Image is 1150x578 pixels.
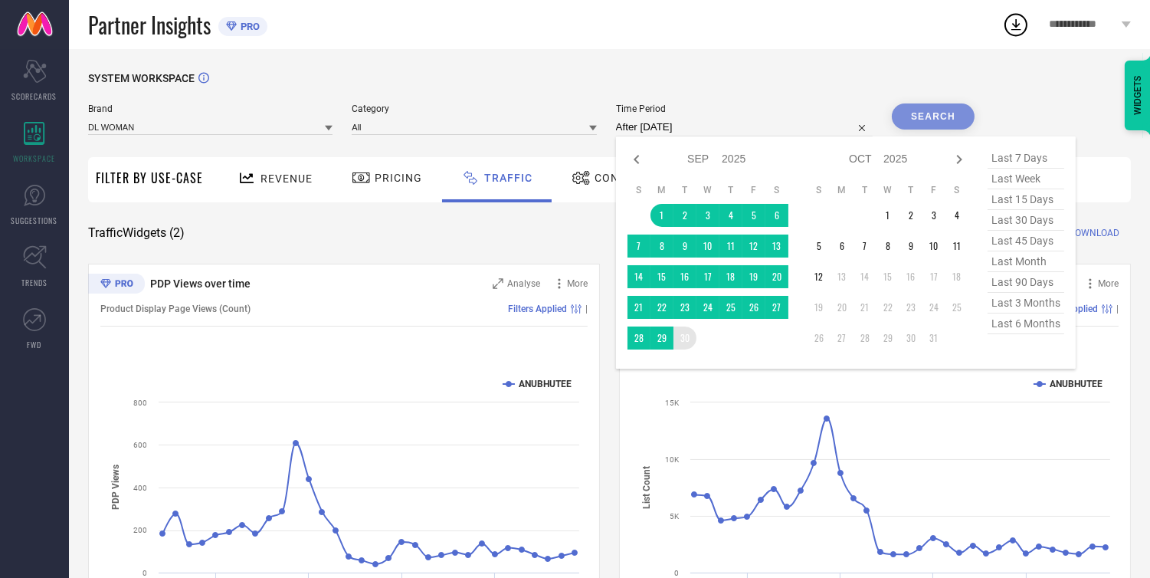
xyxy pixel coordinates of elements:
td: Tue Oct 21 2025 [853,296,876,319]
td: Tue Sep 16 2025 [673,265,696,288]
span: Pricing [375,172,422,184]
th: Friday [742,184,765,196]
input: Select time period [616,118,873,136]
td: Wed Oct 29 2025 [876,327,899,350]
td: Thu Sep 11 2025 [719,235,742,258]
span: Analyse [507,278,540,289]
span: DOWNLOAD [1069,225,1119,241]
td: Fri Sep 19 2025 [742,265,765,288]
span: last 6 months [988,314,1064,334]
td: Wed Oct 15 2025 [876,265,899,288]
text: 0 [674,569,679,577]
td: Mon Oct 20 2025 [831,296,853,319]
td: Sun Oct 05 2025 [808,235,831,258]
td: Tue Sep 30 2025 [673,327,696,350]
td: Fri Oct 03 2025 [922,204,945,227]
th: Tuesday [853,184,876,196]
th: Sunday [627,184,650,196]
span: last 3 months [988,293,1064,314]
td: Sat Oct 18 2025 [945,265,968,288]
th: Sunday [808,184,831,196]
span: last month [988,251,1064,272]
th: Friday [922,184,945,196]
td: Mon Oct 06 2025 [831,235,853,258]
text: 15K [665,399,680,407]
th: Wednesday [876,184,899,196]
div: Premium [88,274,145,297]
td: Thu Sep 25 2025 [719,296,742,319]
span: More [567,278,588,289]
td: Sat Sep 13 2025 [765,235,788,258]
th: Saturday [945,184,968,196]
span: last 30 days [988,210,1064,231]
td: Sun Oct 26 2025 [808,327,831,350]
span: last week [988,169,1064,189]
td: Fri Oct 17 2025 [922,265,945,288]
span: | [585,304,588,314]
span: SCORECARDS [12,90,57,102]
tspan: PDP Views [110,465,121,510]
text: 400 [133,484,147,492]
td: Thu Sep 04 2025 [719,204,742,227]
text: ANUBHUTEE [519,379,572,389]
text: 200 [133,526,147,534]
tspan: List Count [641,466,652,509]
td: Sun Sep 21 2025 [627,296,650,319]
text: 10K [665,455,680,464]
td: Fri Sep 26 2025 [742,296,765,319]
td: Thu Oct 02 2025 [899,204,922,227]
span: PDP Views over time [150,278,251,290]
span: last 7 days [988,148,1064,169]
td: Fri Sep 12 2025 [742,235,765,258]
th: Saturday [765,184,788,196]
span: PRO [237,21,260,32]
td: Sat Oct 11 2025 [945,235,968,258]
span: last 90 days [988,272,1064,293]
span: More [1098,278,1119,289]
span: | [1116,304,1119,314]
td: Thu Oct 30 2025 [899,327,922,350]
span: Brand [88,103,333,114]
td: Fri Oct 10 2025 [922,235,945,258]
span: SUGGESTIONS [11,215,58,226]
span: WORKSPACE [14,153,56,164]
td: Mon Sep 22 2025 [650,296,673,319]
td: Sat Oct 25 2025 [945,296,968,319]
td: Mon Oct 13 2025 [831,265,853,288]
td: Tue Oct 14 2025 [853,265,876,288]
text: ANUBHUTEE [1050,379,1102,389]
text: 5K [670,512,680,521]
td: Mon Sep 01 2025 [650,204,673,227]
span: last 15 days [988,189,1064,210]
div: Next month [950,150,968,169]
td: Wed Sep 24 2025 [696,296,719,319]
div: Previous month [627,150,646,169]
span: Partner Insights [88,9,211,41]
div: Open download list [1002,11,1030,38]
td: Thu Oct 09 2025 [899,235,922,258]
td: Wed Sep 17 2025 [696,265,719,288]
span: Traffic [484,172,532,184]
td: Sat Sep 27 2025 [765,296,788,319]
text: 600 [133,441,147,449]
td: Sat Oct 04 2025 [945,204,968,227]
span: Filter By Use-Case [96,169,203,187]
th: Tuesday [673,184,696,196]
td: Sun Oct 19 2025 [808,296,831,319]
span: SYSTEM WORKSPACE [88,72,195,84]
td: Thu Oct 23 2025 [899,296,922,319]
td: Wed Sep 03 2025 [696,204,719,227]
td: Wed Oct 01 2025 [876,204,899,227]
span: FWD [28,339,42,350]
span: Conversion [595,172,669,184]
span: Time Period [616,103,873,114]
td: Mon Oct 27 2025 [831,327,853,350]
span: Revenue [260,172,313,185]
th: Wednesday [696,184,719,196]
td: Mon Sep 08 2025 [650,235,673,258]
td: Sat Sep 06 2025 [765,204,788,227]
td: Tue Sep 09 2025 [673,235,696,258]
th: Thursday [719,184,742,196]
td: Tue Oct 28 2025 [853,327,876,350]
td: Sun Sep 07 2025 [627,235,650,258]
